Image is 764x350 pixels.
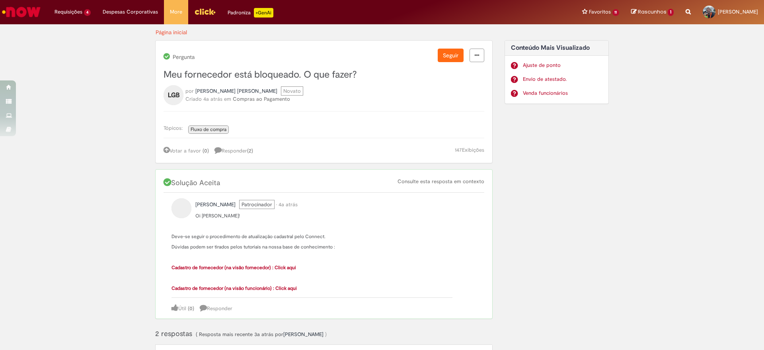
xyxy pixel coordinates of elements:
[203,96,222,102] time: 11/11/2021 13:54:17
[438,49,464,62] button: Seguir
[195,88,277,94] span: Laura Gardenal Bertolucci perfil
[505,40,609,104] div: Conteúdo Mais Visualizado
[247,147,253,154] span: ( )
[462,147,484,153] span: Exibições
[224,96,231,102] span: em
[283,330,324,338] a: Henrique Bastos de Camargo perfil
[523,76,603,83] a: Envio de atestado.
[164,147,201,154] a: Votar a favor
[155,329,194,338] span: 2 respostas
[718,8,758,15] span: [PERSON_NAME]
[279,201,298,208] span: 4a atrás
[168,89,179,102] span: LGB
[164,68,357,81] span: Meu fornecedor está bloqueado. O que fazer?
[103,8,158,16] span: Despesas Corporativas
[276,201,277,208] span: •
[185,88,194,94] span: por
[283,331,324,338] span: Henrique Bastos de Camargo perfil
[254,8,273,18] p: +GenAi
[172,233,452,240] p: Deve-se seguir o procedimento de atualização cadastral pelo Connect.
[196,331,327,338] span: ( Resposta mais recente por
[523,90,603,97] a: Venda funcionários
[172,213,452,219] p: Oi [PERSON_NAME]!
[631,8,674,16] a: Rascunhos
[214,146,257,155] a: 2 respostas, clique para responder
[164,178,222,188] span: Solução Aceita
[398,178,484,185] a: Consulte esta resposta em contexto
[164,91,183,98] a: LGB
[191,126,226,133] span: Fluxo de compra
[214,147,253,154] span: Responder
[156,29,187,36] a: Página inicial
[84,9,91,16] span: 4
[228,8,273,18] div: Padroniza
[164,125,187,131] span: Tópicos:
[668,9,674,16] span: 1
[172,244,452,250] p: Dúvidas podem ser tirados pelos tutoriais na nossa base de conhecimento :
[55,8,82,16] span: Requisições
[254,331,273,338] span: 3a atrás
[188,125,229,134] a: Fluxo de compra
[612,9,620,16] span: 11
[172,285,297,291] a: Cadastro de fornecedor (na visão funcionário) : Click aqui
[189,305,193,312] span: 0
[195,87,277,95] a: Laura Gardenal Bertolucci perfil
[281,86,303,96] span: Novato
[1,4,42,20] img: ServiceNow
[200,305,232,312] a: Responder
[172,305,186,312] a: Útil
[185,96,202,102] span: Criado
[523,62,603,69] a: Ajuste de ponto
[325,331,327,338] span: )
[470,49,484,62] a: menu Ações
[170,8,182,16] span: More
[203,96,222,102] span: 4a atrás
[455,147,462,153] span: 147
[195,201,236,209] a: Mylena Marquezini perfil
[239,200,275,209] span: Patrocinador
[511,45,603,52] h2: Conteúdo Mais Visualizado
[188,305,194,312] span: ( )
[249,147,251,154] span: 2
[638,8,667,16] span: Rascunhos
[172,264,296,271] a: Cadastro de fornecedor (na visão fornecedor) : Click aqui
[164,178,484,193] div: Solução Aceita
[204,147,207,154] span: 0
[589,8,611,16] span: Favoritos
[172,54,195,60] span: Pergunta
[194,6,216,18] img: click_logo_yellow_360x200.png
[233,96,290,102] a: Compras ao Pagamento
[203,147,209,154] span: ( )
[254,331,273,338] time: 04/07/2022 10:23:06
